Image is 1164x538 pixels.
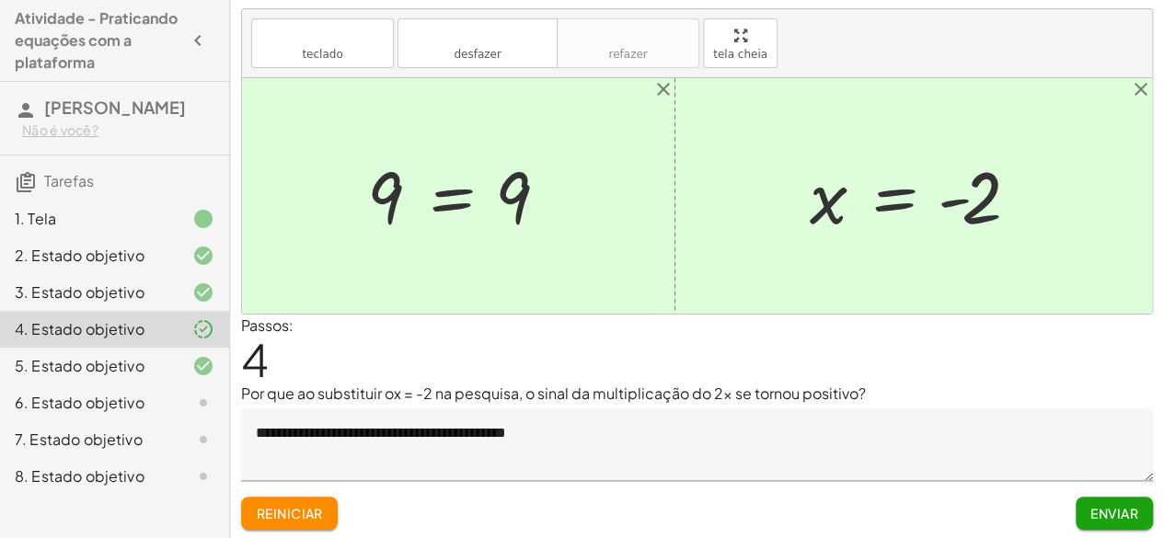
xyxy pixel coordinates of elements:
i: Task not started. [192,429,214,451]
i: close [1130,78,1152,100]
i: Task not started. [192,392,214,414]
font: 8. Estado objetivo [15,466,144,486]
font: desfazer [408,27,547,44]
button: Reiniciar [241,497,338,530]
button: tela cheia [703,18,778,68]
button: close [652,78,674,107]
i: Task finished and part of it marked as correct. [192,318,214,340]
font: [PERSON_NAME] [44,97,186,118]
font: 4 [241,331,269,387]
font: refazer [567,27,689,44]
font: Atividade - Praticando equações com a plataforma [15,8,178,72]
i: Task finished and correct. [192,245,214,267]
font: 2. Estado objetivo [15,246,144,265]
font: Passos: [241,315,294,335]
font: desfazer [454,48,501,61]
font: 4. Estado objetivo [15,319,144,338]
i: close [652,78,674,100]
font: Tarefas [44,171,94,190]
button: desfazerdesfazer [398,18,558,68]
button: close [1130,78,1152,107]
button: tecladoteclado [251,18,394,68]
font: teclado [302,48,342,61]
font: 6. Estado objetivo [15,393,144,412]
i: Task not started. [192,465,214,487]
button: Enviar [1076,497,1153,530]
i: Task finished and correct. [192,355,214,377]
font: 3. Estado objetivo [15,282,144,302]
font: Reiniciar [256,505,322,521]
font: refazer [608,48,647,61]
font: 1. Tela [15,209,56,228]
font: teclado [261,27,384,44]
font: tela cheia [713,48,767,61]
font: Enviar [1090,505,1138,521]
font: Por que ao substituir ox = -2 na pesquisa, o sinal da multiplicação do 2x se tornou positivo? [241,383,866,403]
button: refazerrefazer [557,18,699,68]
font: 5. Estado objetivo [15,356,144,375]
i: Task finished. [192,208,214,230]
i: Task finished and correct. [192,281,214,303]
font: 7. Estado objetivo [15,429,143,449]
font: Não é você? [22,121,98,138]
